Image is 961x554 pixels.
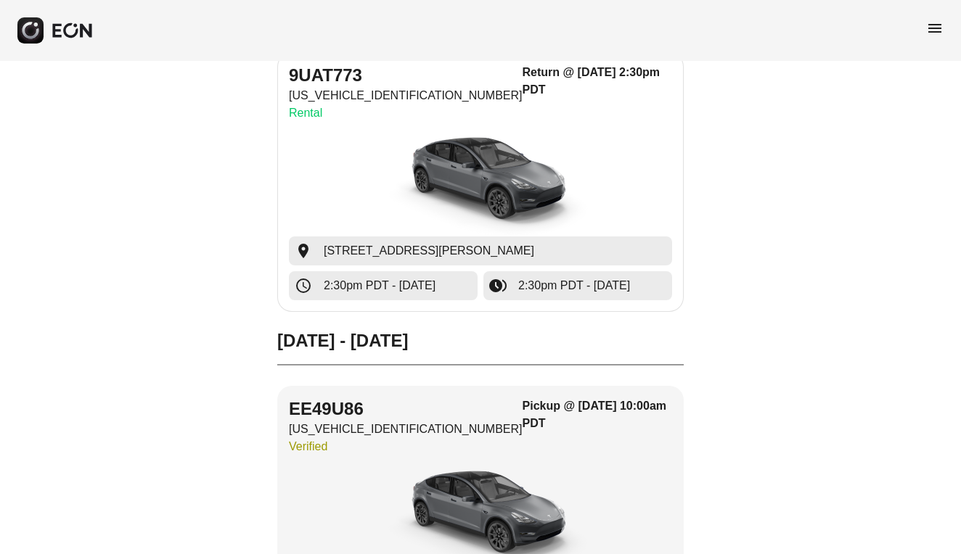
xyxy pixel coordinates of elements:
p: [US_VEHICLE_IDENTIFICATION_NUMBER] [289,421,523,438]
p: Rental [289,104,523,122]
span: menu [926,20,944,37]
span: 2:30pm PDT - [DATE] [518,277,630,294]
span: schedule [295,277,312,294]
span: [STREET_ADDRESS][PERSON_NAME] [324,242,534,260]
h2: [DATE] - [DATE] [277,329,684,352]
p: Verified [289,438,523,455]
span: location_on [295,242,312,260]
span: 2:30pm PDT - [DATE] [324,277,435,294]
h2: EE49U86 [289,397,523,421]
h3: Return @ [DATE] 2:30pm PDT [523,64,672,99]
p: [US_VEHICLE_IDENTIFICATION_NUMBER] [289,87,523,104]
h3: Pickup @ [DATE] 10:00am PDT [523,397,672,432]
h2: 9UAT773 [289,64,523,87]
img: car [372,128,589,236]
span: browse_gallery [489,277,507,294]
button: 9UAT773[US_VEHICLE_IDENTIFICATION_NUMBER]RentalReturn @ [DATE] 2:30pm PDTcar[STREET_ADDRESS][PERS... [277,52,684,312]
